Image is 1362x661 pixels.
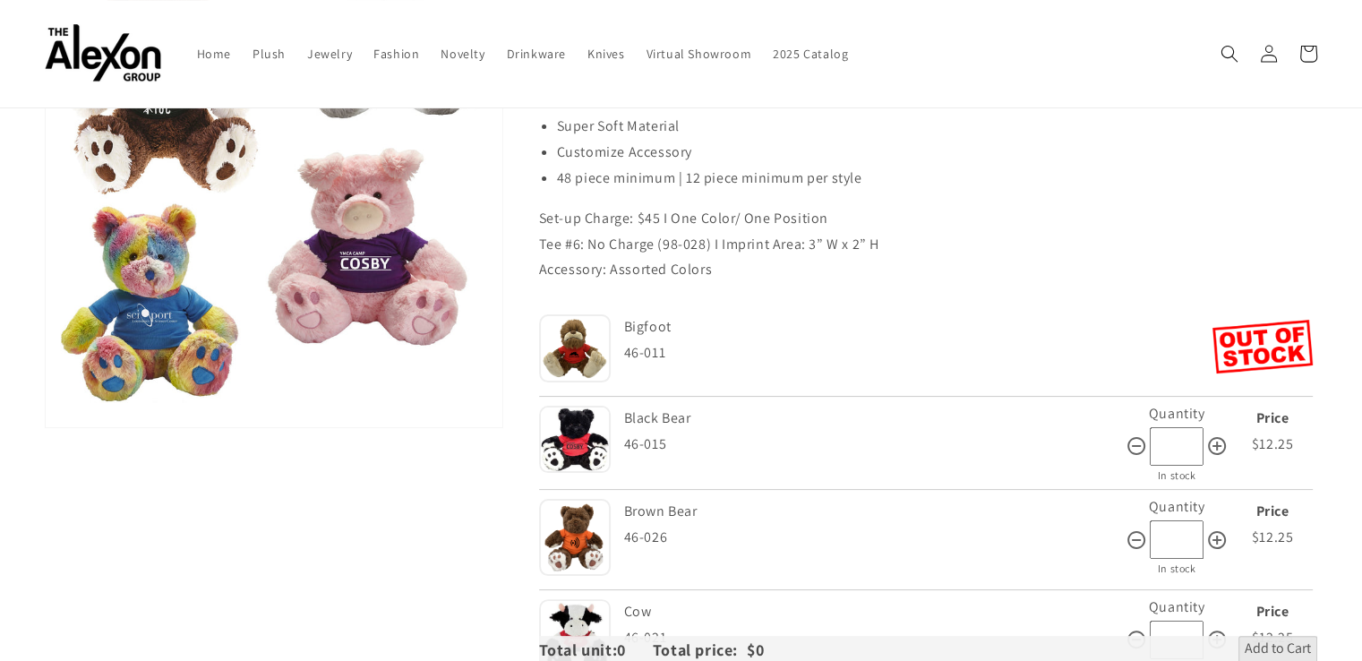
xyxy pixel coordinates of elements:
[186,35,242,73] a: Home
[539,314,611,382] img: Bigfoot
[539,406,611,473] img: Black Bear
[557,140,1317,166] li: Customize Accessory
[636,35,763,73] a: Virtual Showroom
[1252,434,1294,453] span: $12.25
[307,46,352,62] span: Jewelry
[1252,628,1294,647] span: $12.25
[253,46,286,62] span: Plush
[539,206,1317,232] p: Set-up Charge: $45 I One Color/ One Position
[430,35,495,73] a: Novelty
[624,406,1121,432] div: Black Bear
[747,640,764,660] span: $0
[539,260,713,279] span: Accessory: Assorted Colors
[624,314,1209,340] div: Bigfoot
[1212,320,1313,373] img: Out of Stock Bigfoot
[1252,528,1294,546] span: $12.25
[45,25,161,83] img: The Alexon Group
[624,599,1121,625] div: Cow
[1126,559,1228,579] div: In stock
[373,46,419,62] span: Fashion
[496,35,577,73] a: Drinkware
[1149,497,1205,516] label: Quantity
[557,166,1317,192] li: 48 piece minimum | 12 piece minimum per style
[762,35,859,73] a: 2025 Catalog
[242,35,296,73] a: Plush
[557,114,1317,140] li: Super Soft Material
[1245,640,1311,661] span: Add to Cart
[1210,34,1249,73] summary: Search
[441,46,484,62] span: Novelty
[624,499,1121,525] div: Brown Bear
[1232,406,1313,432] div: Price
[624,432,1126,458] div: 46-015
[539,232,1317,258] p: Tee #6: No Charge (98-028) I Imprint Area: 3” W x 2” H
[577,35,636,73] a: Knives
[624,525,1126,551] div: 46-026
[1149,597,1205,616] label: Quantity
[363,35,430,73] a: Fashion
[647,46,752,62] span: Virtual Showroom
[539,499,611,576] img: Brown Bear
[624,625,1126,651] div: 46-021
[1232,599,1313,625] div: Price
[773,46,848,62] span: 2025 Catalog
[1126,466,1228,485] div: In stock
[1232,499,1313,525] div: Price
[296,35,363,73] a: Jewelry
[624,340,1213,366] div: 46-011
[1149,404,1205,423] label: Quantity
[507,46,566,62] span: Drinkware
[617,640,653,660] span: 0
[197,46,231,62] span: Home
[587,46,625,62] span: Knives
